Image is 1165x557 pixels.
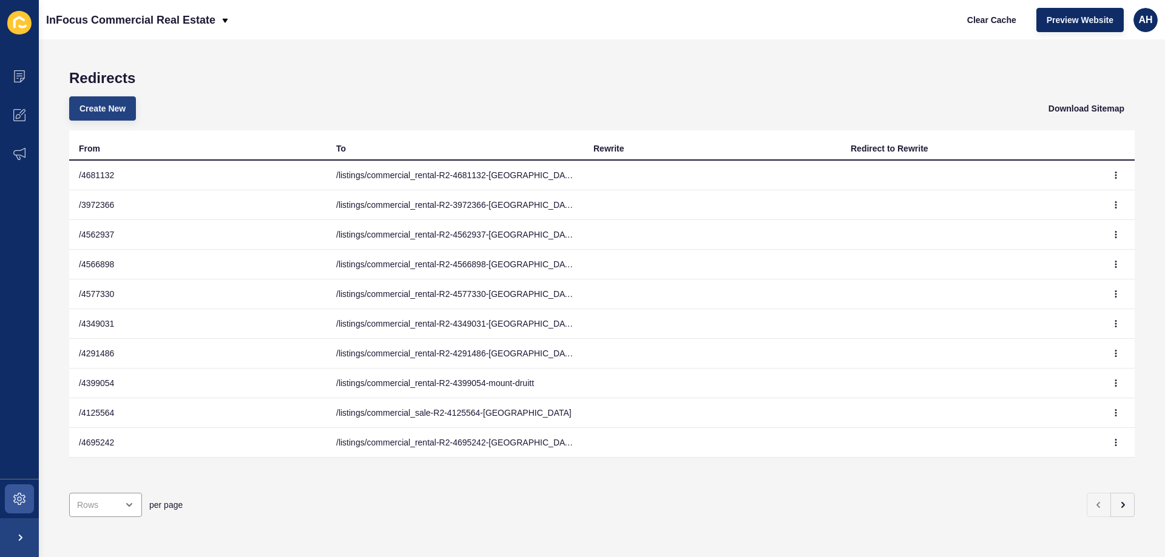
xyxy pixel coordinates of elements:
[1048,102,1124,115] span: Download Sitemap
[593,142,624,155] div: Rewrite
[1036,8,1124,32] button: Preview Website
[69,250,326,279] td: /4566898
[69,428,326,458] td: /4695242
[69,309,326,339] td: /4349031
[326,220,584,250] td: /listings/commercial_rental-R2-4562937-[GEOGRAPHIC_DATA]
[967,14,1016,26] span: Clear Cache
[326,309,584,339] td: /listings/commercial_rental-R2-4349031-[GEOGRAPHIC_DATA]
[69,96,136,121] button: Create New
[1138,14,1152,26] span: AH
[326,428,584,458] td: /listings/commercial_rental-R2-4695242-[GEOGRAPHIC_DATA]
[957,8,1027,32] button: Clear Cache
[1038,96,1135,121] button: Download Sitemap
[79,142,100,155] div: From
[69,493,142,517] div: open menu
[326,339,584,369] td: /listings/commercial_rental-R2-4291486-[GEOGRAPHIC_DATA]
[69,220,326,250] td: /4562937
[69,279,326,309] td: /4577330
[69,190,326,220] td: /3972366
[326,398,584,428] td: /listings/commercial_sale-R2-4125564-[GEOGRAPHIC_DATA]
[1047,14,1113,26] span: Preview Website
[149,499,183,511] span: per page
[326,190,584,220] td: /listings/commercial_rental-R2-3972366-[GEOGRAPHIC_DATA]
[326,250,584,279] td: /listings/commercial_rental-R2-4566898-[GEOGRAPHIC_DATA]
[79,102,126,115] span: Create New
[326,161,584,190] td: /listings/commercial_rental-R2-4681132-[GEOGRAPHIC_DATA]
[326,369,584,398] td: /listings/commercial_rental-R2-4399054-mount-druitt
[69,369,326,398] td: /4399054
[336,142,346,155] div: To
[46,5,215,35] p: InFocus Commercial Real Estate
[851,142,928,155] div: Redirect to Rewrite
[69,70,1135,87] h1: Redirects
[69,339,326,369] td: /4291486
[69,161,326,190] td: /4681132
[326,279,584,309] td: /listings/commercial_rental-R2-4577330-[GEOGRAPHIC_DATA]
[69,398,326,428] td: /4125564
